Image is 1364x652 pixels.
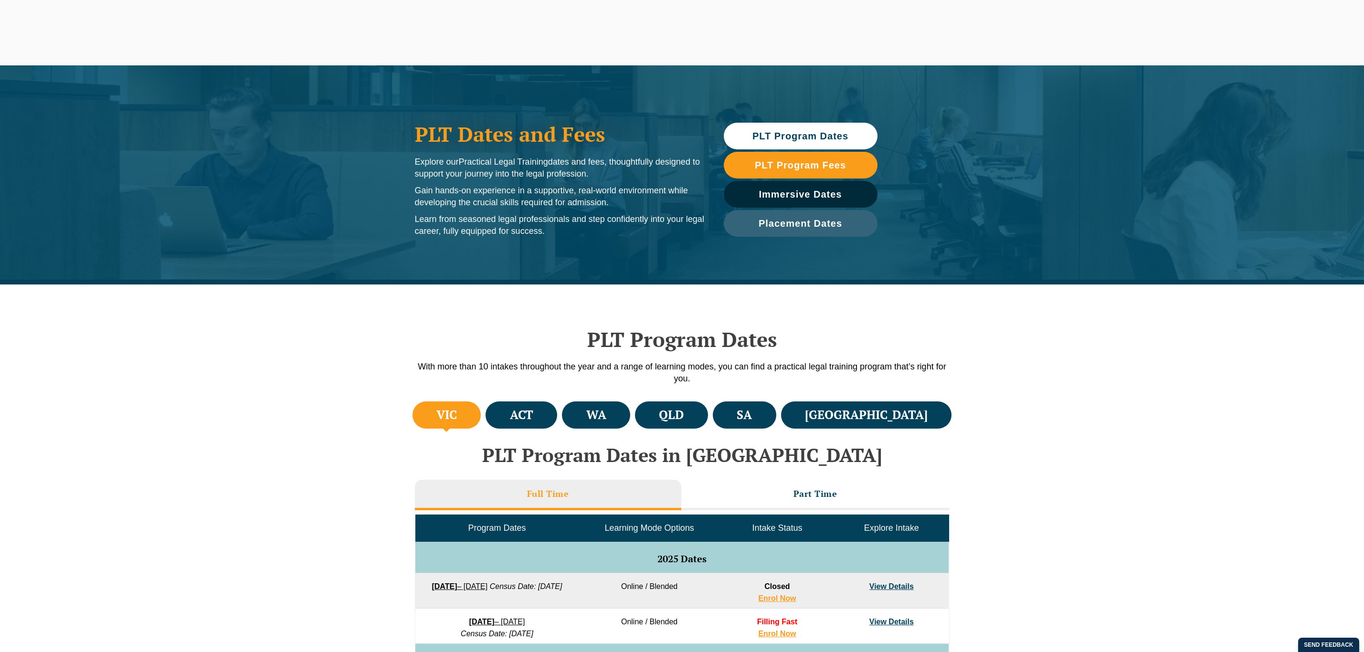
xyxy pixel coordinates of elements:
span: Explore Intake [864,523,919,533]
a: [DATE]– [DATE] [469,618,525,626]
a: View Details [869,582,914,590]
h2: PLT Program Dates [410,327,954,351]
a: View Details [869,618,914,626]
span: Practical Legal Training [459,157,548,167]
a: Enrol Now [758,630,796,638]
span: PLT Program Dates [752,131,848,141]
h3: Part Time [793,488,837,499]
h2: PLT Program Dates in [GEOGRAPHIC_DATA] [410,444,954,465]
span: Filling Fast [757,618,797,626]
a: Enrol Now [758,594,796,602]
h4: SA [737,407,752,423]
h4: VIC [436,407,457,423]
strong: [DATE] [469,618,495,626]
h4: QLD [659,407,684,423]
h1: PLT Dates and Fees [415,122,705,146]
p: Gain hands-on experience in a supportive, real-world environment while developing the crucial ski... [415,185,705,209]
em: Census Date: [DATE] [461,630,533,638]
span: Program Dates [468,523,526,533]
p: Learn from seasoned legal professionals and step confidently into your legal career, fully equipp... [415,213,705,237]
span: Placement Dates [759,219,842,228]
a: Immersive Dates [724,181,878,208]
h4: ACT [510,407,533,423]
td: Online / Blended [579,609,720,644]
span: Closed [764,582,790,590]
h3: Full Time [527,488,569,499]
a: [DATE]– [DATE] [432,582,487,590]
span: Learning Mode Options [605,523,694,533]
em: Census Date: [DATE] [490,582,562,590]
a: Placement Dates [724,210,878,237]
span: Intake Status [752,523,802,533]
h4: WA [586,407,606,423]
h4: [GEOGRAPHIC_DATA] [805,407,928,423]
a: PLT Program Dates [724,123,878,149]
td: Online / Blended [579,573,720,609]
p: With more than 10 intakes throughout the year and a range of learning modes, you can find a pract... [410,361,954,385]
span: PLT Program Fees [755,160,846,170]
a: PLT Program Fees [724,152,878,179]
p: Explore our dates and fees, thoughtfully designed to support your journey into the legal profession. [415,156,705,180]
strong: [DATE] [432,582,457,590]
span: 2025 Dates [657,552,707,565]
span: Immersive Dates [759,189,842,199]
